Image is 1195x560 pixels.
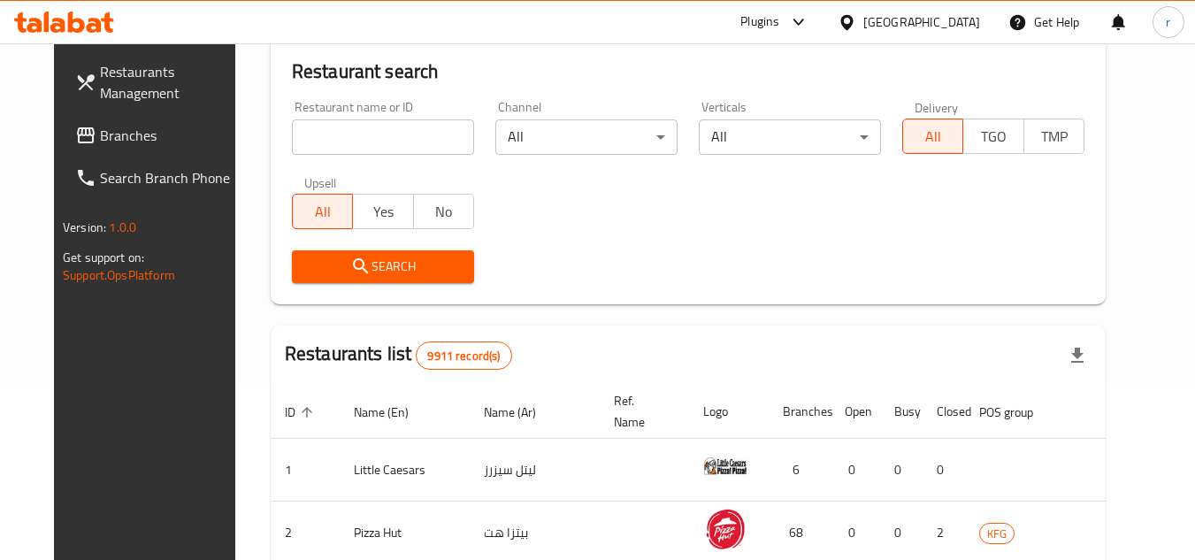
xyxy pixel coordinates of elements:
h2: Restaurant search [292,58,1084,85]
label: Delivery [915,101,959,113]
button: TMP [1023,119,1084,154]
span: Version: [63,216,106,239]
img: Pizza Hut [703,507,747,551]
div: All [699,119,881,155]
span: 9911 record(s) [417,348,510,364]
td: 0 [923,439,965,502]
span: No [421,199,467,225]
span: Get support on: [63,246,144,269]
span: Search [306,256,460,278]
td: Little Caesars [340,439,470,502]
span: All [300,199,346,225]
span: Restaurants Management [100,61,240,104]
span: Name (Ar) [484,402,559,423]
th: Closed [923,385,965,439]
button: Yes [352,194,413,229]
button: All [292,194,353,229]
a: Search Branch Phone [61,157,254,199]
span: Name (En) [354,402,432,423]
button: No [413,194,474,229]
th: Logo [689,385,769,439]
a: Branches [61,114,254,157]
img: Little Caesars [703,444,747,488]
a: Support.OpsPlatform [63,264,175,287]
a: Restaurants Management [61,50,254,114]
h2: Restaurants list [285,341,512,370]
span: Ref. Name [614,390,668,433]
div: All [495,119,678,155]
span: r [1166,12,1170,32]
td: 1 [271,439,340,502]
span: All [910,124,956,150]
th: Open [831,385,880,439]
div: Export file [1056,334,1099,377]
span: TMP [1031,124,1077,150]
span: 1.0.0 [109,216,136,239]
td: 0 [880,439,923,502]
th: Branches [769,385,831,439]
td: 0 [831,439,880,502]
span: Branches [100,125,240,146]
label: Upsell [304,176,337,188]
div: Total records count [416,341,511,370]
span: Yes [360,199,406,225]
td: 6 [769,439,831,502]
span: TGO [970,124,1016,150]
th: Busy [880,385,923,439]
span: POS group [979,402,1056,423]
button: All [902,119,963,154]
span: KFG [980,524,1014,544]
td: ليتل سيزرز [470,439,600,502]
input: Search for restaurant name or ID.. [292,119,474,155]
div: [GEOGRAPHIC_DATA] [863,12,980,32]
button: TGO [962,119,1023,154]
div: Plugins [740,12,779,33]
span: ID [285,402,318,423]
span: Search Branch Phone [100,167,240,188]
button: Search [292,250,474,283]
